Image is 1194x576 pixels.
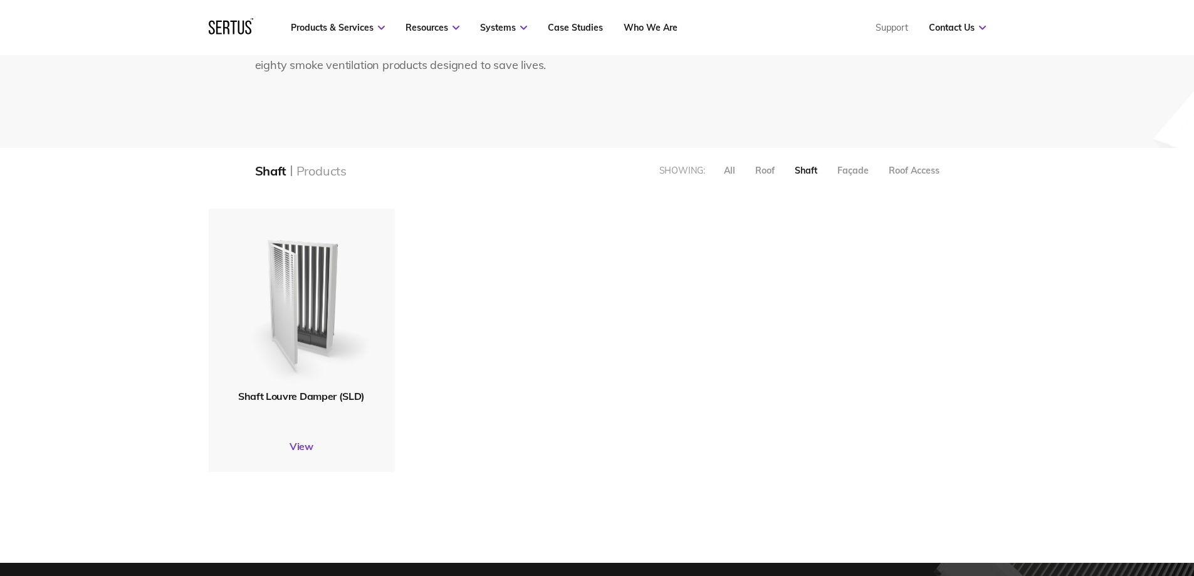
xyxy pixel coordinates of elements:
a: Who We Are [624,22,678,33]
span: Shaft Louvre Damper (SLD) [238,390,365,402]
a: Case Studies [548,22,603,33]
a: Systems [480,22,527,33]
a: Products & Services [291,22,385,33]
a: View [209,440,395,453]
div: Roof Access [889,165,940,176]
iframe: Chat Widget [968,431,1194,576]
div: Shaft [795,165,817,176]
a: Resources [406,22,459,33]
div: From concept to production line, we’ve built a range of over eighty smoke ventilation products de... [255,38,572,75]
div: Showing: [659,165,705,176]
div: Shaft [255,163,286,179]
div: Roof [755,165,775,176]
div: Products [296,163,347,179]
div: All [724,165,735,176]
div: Façade [837,165,869,176]
a: Support [876,22,908,33]
a: Contact Us [929,22,986,33]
